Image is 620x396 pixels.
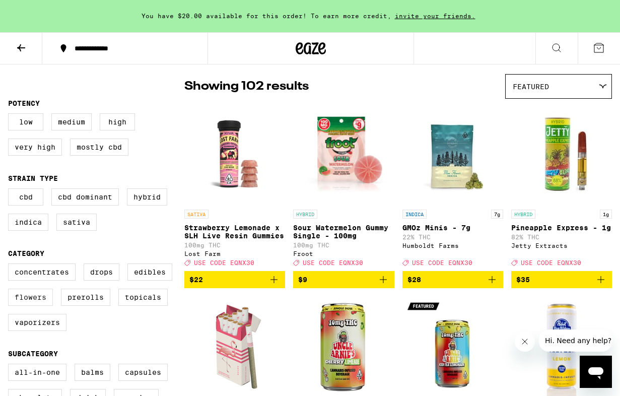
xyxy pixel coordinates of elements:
iframe: Close message [515,332,535,352]
label: Vaporizers [8,314,66,331]
span: Featured [513,83,549,91]
span: You have $20.00 available for this order! To earn more credit, [142,13,391,19]
img: Jetty Extracts - Pineapple Express - 1g [511,104,612,205]
label: All-In-One [8,364,66,381]
legend: Subcategory [8,350,58,358]
span: $9 [298,276,307,284]
legend: Potency [8,99,40,107]
img: Froot - Sour Watermelon Gummy Single - 100mg [293,104,394,205]
a: Open page for Pineapple Express - 1g from Jetty Extracts [511,104,612,271]
label: Concentrates [8,263,76,281]
label: Drops [84,263,119,281]
button: Add to bag [293,271,394,288]
legend: Category [8,249,44,257]
div: Humboldt Farms [402,242,503,249]
label: CBD [8,188,43,206]
iframe: Button to launch messaging window [580,356,612,388]
span: USE CODE EQNX30 [412,259,472,266]
label: High [100,113,135,130]
span: USE CODE EQNX30 [521,259,581,266]
p: GMOz Minis - 7g [402,224,503,232]
p: Strawberry Lemonade x SLH Live Resin Gummies [184,224,285,240]
p: INDICA [402,210,427,219]
label: Capsules [118,364,168,381]
button: Add to bag [511,271,612,288]
label: Balms [75,364,110,381]
span: USE CODE EQNX30 [194,259,254,266]
p: Pineapple Express - 1g [511,224,612,232]
span: invite your friends. [391,13,479,19]
button: Add to bag [402,271,503,288]
span: $28 [407,276,421,284]
p: Showing 102 results [184,78,309,95]
span: USE CODE EQNX30 [303,259,363,266]
div: Froot [293,250,394,257]
p: 22% THC [402,234,503,240]
label: Medium [51,113,92,130]
label: Flowers [8,289,53,306]
button: Add to bag [184,271,285,288]
p: HYBRID [511,210,535,219]
p: 82% THC [511,234,612,240]
a: Open page for Sour Watermelon Gummy Single - 100mg from Froot [293,104,394,271]
label: Hybrid [127,188,167,206]
span: $35 [516,276,530,284]
div: Jetty Extracts [511,242,612,249]
iframe: Message from company [539,329,612,352]
a: Open page for Strawberry Lemonade x SLH Live Resin Gummies from Lost Farm [184,104,285,271]
p: 100mg THC [293,242,394,248]
label: Indica [8,214,48,231]
label: Low [8,113,43,130]
div: Lost Farm [184,250,285,257]
p: 1g [600,210,612,219]
label: Prerolls [61,289,110,306]
img: Humboldt Farms - GMOz Minis - 7g [402,104,503,205]
label: Topicals [118,289,168,306]
img: Lost Farm - Strawberry Lemonade x SLH Live Resin Gummies [184,104,285,205]
label: Edibles [127,263,172,281]
p: 7g [491,210,503,219]
a: Open page for GMOz Minis - 7g from Humboldt Farms [402,104,503,271]
label: Mostly CBD [70,139,128,156]
p: HYBRID [293,210,317,219]
span: $22 [189,276,203,284]
p: Sour Watermelon Gummy Single - 100mg [293,224,394,240]
p: 100mg THC [184,242,285,248]
label: Sativa [56,214,97,231]
legend: Strain Type [8,174,58,182]
label: Very High [8,139,62,156]
p: SATIVA [184,210,209,219]
label: CBD Dominant [51,188,119,206]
